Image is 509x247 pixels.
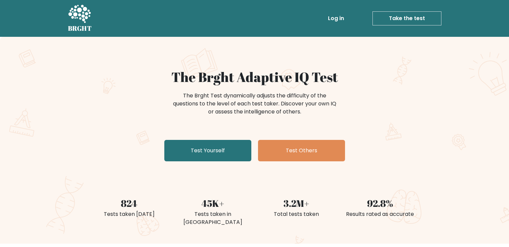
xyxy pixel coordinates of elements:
div: Tests taken [DATE] [91,210,167,218]
a: BRGHT [68,3,92,34]
div: Total tests taken [259,210,334,218]
div: Results rated as accurate [342,210,418,218]
div: 824 [91,196,167,210]
a: Take the test [372,11,441,25]
div: 3.2M+ [259,196,334,210]
div: 45K+ [175,196,251,210]
a: Log in [325,12,347,25]
a: Test Others [258,140,345,161]
h5: BRGHT [68,24,92,32]
a: Test Yourself [164,140,251,161]
h1: The Brght Adaptive IQ Test [91,69,418,85]
div: 92.8% [342,196,418,210]
div: Tests taken in [GEOGRAPHIC_DATA] [175,210,251,226]
div: The Brght Test dynamically adjusts the difficulty of the questions to the level of each test take... [171,92,338,116]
